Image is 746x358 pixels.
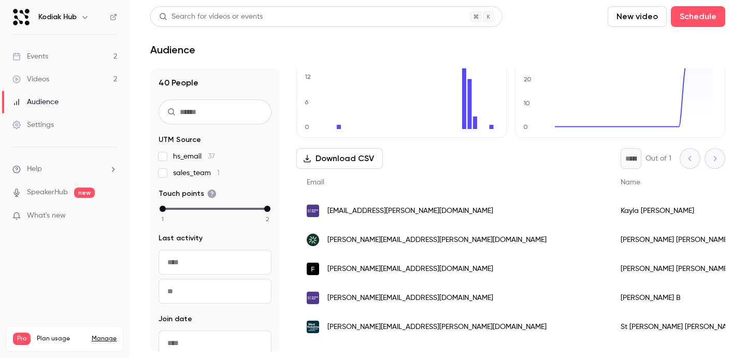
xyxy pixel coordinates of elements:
span: [EMAIL_ADDRESS][PERSON_NAME][DOMAIN_NAME] [327,206,493,217]
h1: 40 People [159,77,271,89]
span: Last activity [159,233,203,244]
p: Out of 1 [645,153,671,164]
div: Videos [12,74,49,84]
span: Join date [159,314,192,324]
span: sales_team [173,168,220,178]
span: 1 [217,169,220,177]
img: westyorks-ca.gov.uk [307,321,319,333]
text: 0 [305,123,309,131]
img: frasers.group [307,263,319,275]
span: [PERSON_NAME][EMAIL_ADDRESS][DOMAIN_NAME] [327,293,493,304]
span: new [74,188,95,198]
span: hs_email [173,151,215,162]
img: kodiakhub.com [307,292,319,304]
span: Help [27,164,42,175]
span: Name [621,179,640,186]
div: Audience [12,97,59,107]
li: help-dropdown-opener [12,164,117,175]
span: What's new [27,210,66,221]
div: Search for videos or events [159,11,263,22]
text: 12 [305,73,311,80]
span: Pro [13,333,31,345]
div: max [264,206,270,212]
img: Kodiak Hub [13,9,30,25]
span: [PERSON_NAME][EMAIL_ADDRESS][PERSON_NAME][DOMAIN_NAME] [327,235,547,246]
text: 6 [305,98,309,106]
button: Download CSV [296,148,383,169]
h1: Audience [150,44,195,56]
button: Schedule [671,6,725,27]
span: Plan usage [37,335,85,343]
span: 1 [162,214,164,224]
a: Manage [92,335,117,343]
text: 10 [523,99,530,107]
img: kodiakhub.com [307,205,319,217]
span: Touch points [159,189,217,199]
span: [PERSON_NAME][EMAIL_ADDRESS][PERSON_NAME][DOMAIN_NAME] [327,322,547,333]
div: min [160,206,166,212]
img: bellrockgroup.co.uk [307,234,319,246]
span: [PERSON_NAME][EMAIL_ADDRESS][DOMAIN_NAME] [327,264,493,275]
span: Email [307,179,324,186]
div: Events [12,51,48,62]
span: 37 [208,153,215,160]
span: UTM Source [159,135,201,145]
h6: Kodiak Hub [38,12,77,22]
div: Settings [12,120,54,130]
text: 0 [523,123,528,131]
span: 2 [266,214,269,224]
a: SpeakerHub [27,187,68,198]
button: New video [608,6,667,27]
text: 20 [524,76,532,83]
